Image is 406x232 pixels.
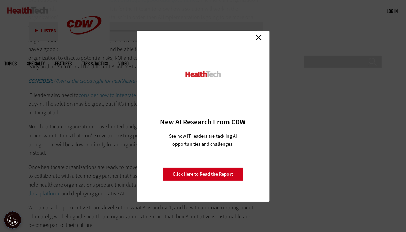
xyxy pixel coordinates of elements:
div: Cookie Settings [4,211,21,229]
button: Open Preferences [4,211,21,229]
a: Close [253,32,264,43]
p: See how IT leaders are tackling AI opportunities and challenges. [161,132,245,148]
a: Click Here to Read the Report [163,168,243,181]
h3: New AI Research From CDW [149,117,257,127]
img: HealthTech_0.png [184,71,222,78]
